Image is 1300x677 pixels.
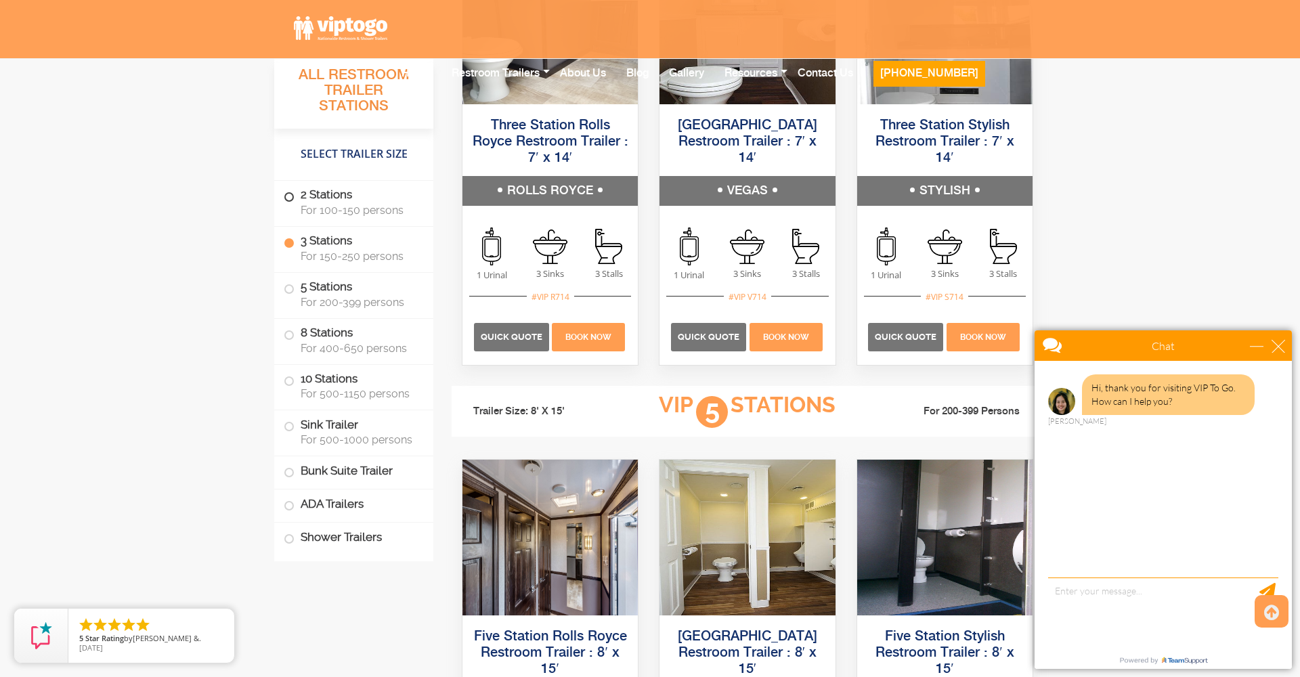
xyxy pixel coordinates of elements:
img: an icon of stall [990,229,1017,264]
h5: VEGAS [659,176,835,206]
label: 5 Stations [284,273,424,315]
span: 3 Stalls [974,267,1033,280]
img: an icon of urinal [877,227,896,265]
iframe: Live Chat Box [1026,322,1300,677]
label: Bunk Suite Trailer [284,456,424,485]
a: [GEOGRAPHIC_DATA] Restroom Trailer : 7′ x 14′ [678,118,817,165]
span: 1 Urinal [659,269,718,282]
li: For 200-399 Persons [889,405,1034,419]
span: For 200-399 persons [301,296,417,309]
h5: STYLISH [857,176,1033,206]
a: Book Now [747,330,824,343]
h4: Select Trailer Size [274,135,433,174]
span: For 100-150 persons [301,204,417,217]
img: an icon of stall [595,229,622,264]
a: Book Now [550,330,627,343]
span: Quick Quote [678,332,739,342]
span: 5 [696,396,728,428]
span: [DATE] [79,642,103,653]
span: 3 Stalls [777,267,835,280]
a: Three Station Rolls Royce Restroom Trailer : 7′ x 14′ [473,118,628,165]
a: Resources [714,56,787,109]
span: by [79,634,223,644]
h3: VIP Stations [606,393,889,431]
div: #VIP V714 [724,290,771,303]
label: 10 Stations [284,364,424,406]
li: Trailer Size: 8' X 15' [461,393,606,431]
li:  [78,617,94,633]
span: Book Now [960,332,1006,342]
span: 1 Urinal [462,269,521,282]
a: Blog [616,56,659,109]
li:  [106,617,123,633]
a: Quick Quote [474,330,550,343]
span: 3 Sinks [718,267,777,280]
li:  [121,617,137,633]
span: For 500-1150 persons [301,387,417,400]
img: an icon of urinal [482,227,501,265]
img: Full view of five station restroom trailer with two separate doors for men and women [659,460,835,615]
span: 3 Stalls [580,267,638,280]
label: ADA Trailers [284,489,424,519]
label: Shower Trailers [284,523,424,552]
span: [PERSON_NAME] &. [133,633,201,643]
a: Quick Quote [868,330,945,343]
li:  [135,617,151,633]
img: an icon of sink [928,230,962,264]
li:  [92,617,108,633]
a: [GEOGRAPHIC_DATA] Restroom Trailer : 8′ x 15′ [678,630,817,676]
a: About Us [550,56,616,109]
a: Restroom Trailers [441,56,550,109]
span: For 500-1000 persons [301,433,417,446]
button: [PHONE_NUMBER] [873,61,985,87]
span: Quick Quote [481,332,542,342]
span: 5 [79,633,83,643]
img: Review Rating [28,622,55,649]
img: Full view of five station restroom trailer with two separate doors for men and women [857,460,1033,615]
a: Book Now [945,330,1022,343]
a: Three Station Stylish Restroom Trailer : 7′ x 14′ [875,118,1014,165]
span: Quick Quote [875,332,936,342]
div: #VIP S714 [921,290,968,303]
a: Home [391,56,441,109]
a: Gallery [659,56,714,109]
label: Sink Trailer [284,410,424,452]
a: Quick Quote [671,330,747,343]
a: Five Station Stylish Restroom Trailer : 8′ x 15′ [875,630,1014,676]
a: [PHONE_NUMBER] [863,56,995,116]
label: 2 Stations [284,181,424,223]
span: 3 Sinks [521,267,579,280]
a: Five Station Rolls Royce Restroom Trailer : 8′ x 15′ [474,630,627,676]
div: #VIP R714 [527,290,574,303]
img: an icon of sink [730,230,764,264]
span: Star Rating [85,633,124,643]
span: For 400-650 persons [301,341,417,354]
img: an icon of stall [792,229,819,264]
label: 3 Stations [284,227,424,269]
img: an icon of urinal [680,227,699,265]
span: For 150-250 persons [301,250,417,263]
img: Full view of five station restroom trailer with two separate doors for men and women [462,460,638,615]
span: Book Now [763,332,809,342]
span: 3 Sinks [915,267,974,280]
span: Book Now [565,332,611,342]
img: an icon of sink [533,230,567,264]
h5: ROLLS ROYCE [462,176,638,206]
label: 8 Stations [284,319,424,361]
span: 1 Urinal [857,269,915,282]
a: Contact Us [787,56,863,109]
